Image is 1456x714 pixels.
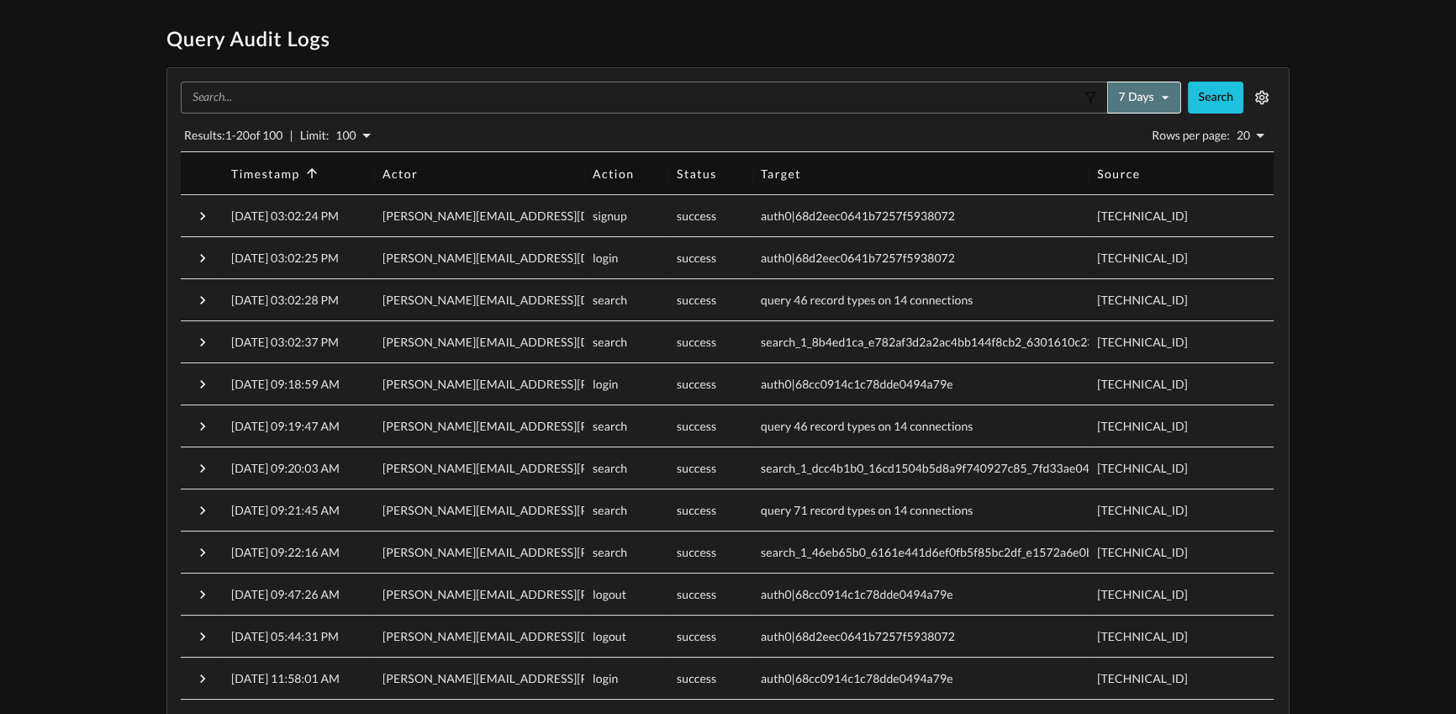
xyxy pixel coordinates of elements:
span: [PERSON_NAME][EMAIL_ADDRESS][DOMAIN_NAME] [382,209,674,223]
p: [DATE] 09:22:16 AM [231,544,340,561]
div: Action [593,167,634,181]
span: [PERSON_NAME][EMAIL_ADDRESS][DOMAIN_NAME] [382,629,674,643]
span: [TECHNICAL_ID] [1097,587,1188,601]
span: [TECHNICAL_ID] [1097,335,1188,349]
span: [TECHNICAL_ID] [1097,629,1188,643]
span: search_1_8b4ed1ca_e782af3d2a2ac4bb144f8cb2_6301610c23e02ebd [761,335,1134,349]
span: success [677,251,716,265]
div: Status [677,167,717,181]
p: [DATE] 03:02:24 PM [231,208,339,225]
h1: Query Audit Logs [166,27,1290,54]
span: [PERSON_NAME][EMAIL_ADDRESS][PERSON_NAME][DOMAIN_NAME] [382,587,768,601]
span: logout [593,629,626,643]
span: success [677,209,716,223]
span: login [593,377,618,391]
span: search [593,503,627,517]
p: [DATE] 03:02:37 PM [231,334,339,351]
span: query 46 record types on 14 connections [761,419,973,433]
p: [DATE] 11:58:01 AM [231,670,340,687]
span: [PERSON_NAME][EMAIL_ADDRESS][DOMAIN_NAME] [382,335,674,349]
button: 7 days [1107,82,1181,114]
span: search [593,335,627,349]
span: [TECHNICAL_ID] [1097,419,1188,433]
span: auth0|68cc0914c1c78dde0494a79e [761,587,953,601]
span: search [593,419,627,433]
span: auth0|68d2eec0641b7257f5938072 [761,251,955,265]
span: [PERSON_NAME][EMAIL_ADDRESS][PERSON_NAME][DOMAIN_NAME] [382,377,768,391]
span: [PERSON_NAME][EMAIL_ADDRESS][DOMAIN_NAME] [382,251,674,265]
span: [TECHNICAL_ID] [1097,503,1188,517]
div: Timestamp [231,167,300,181]
p: [DATE] 09:20:03 AM [231,460,340,477]
p: Results: 1 - 20 of 100 [184,127,282,144]
span: search_1_46eb65b0_6161e441d6ef0fb5f85bc2df_e1572a6e0b529636 [761,545,1134,559]
span: auth0|68d2eec0641b7257f5938072 [761,209,955,223]
span: [PERSON_NAME][EMAIL_ADDRESS][PERSON_NAME][DOMAIN_NAME] [382,419,768,433]
p: 20 [1237,127,1250,144]
span: auth0|68d2eec0641b7257f5938072 [761,629,955,643]
span: logout [593,587,626,601]
span: [PERSON_NAME][EMAIL_ADDRESS][DOMAIN_NAME] [382,293,674,307]
p: [DATE] 03:02:25 PM [231,250,339,267]
span: [PERSON_NAME][EMAIL_ADDRESS][PERSON_NAME][DOMAIN_NAME] [382,545,768,559]
span: query 71 record types on 14 connections [761,503,973,517]
span: success [677,545,716,559]
span: [PERSON_NAME][EMAIL_ADDRESS][PERSON_NAME][DOMAIN_NAME] [382,503,768,517]
span: success [677,671,716,685]
p: [DATE] 05:44:31 PM [231,628,339,645]
p: [DATE] 03:02:28 PM [231,292,339,309]
p: [DATE] 09:18:59 AM [231,376,340,393]
span: [TECHNICAL_ID] [1097,461,1188,475]
span: success [677,335,716,349]
span: success [677,461,716,475]
span: search [593,461,627,475]
span: signup [593,209,627,223]
span: auth0|68cc0914c1c78dde0494a79e [761,377,953,391]
span: [TECHNICAL_ID] [1097,377,1188,391]
input: Search... [186,89,1079,106]
span: [TECHNICAL_ID] [1097,545,1188,559]
p: [DATE] 09:21:45 AM [231,502,340,519]
span: success [677,503,716,517]
div: Source [1097,167,1141,181]
span: [TECHNICAL_ID] [1097,671,1188,685]
span: search [593,293,627,307]
span: success [677,293,716,307]
p: [DATE] 09:47:26 AM [231,586,340,603]
button: Search [1188,82,1243,114]
p: 100 [335,127,356,144]
span: [TECHNICAL_ID] [1097,209,1188,223]
span: auth0|68cc0914c1c78dde0494a79e [761,671,953,685]
span: success [677,419,716,433]
p: | [289,127,293,144]
span: [PERSON_NAME][EMAIL_ADDRESS][PERSON_NAME][DOMAIN_NAME] [382,461,768,475]
p: [DATE] 09:19:47 AM [231,418,340,435]
div: Actor [382,167,418,181]
span: success [677,377,716,391]
span: success [677,629,716,643]
span: [TECHNICAL_ID] [1097,251,1188,265]
span: login [593,671,618,685]
span: search_1_dcc4b1b0_16cd1504b5d8a9f740927c85_7fd33ae04c42486a [761,461,1136,475]
button: Sort [302,163,322,183]
span: [TECHNICAL_ID] [1097,293,1188,307]
p: Limit: [300,127,330,144]
span: search [593,545,627,559]
span: success [677,587,716,601]
span: query 46 record types on 14 connections [761,293,973,307]
span: login [593,251,618,265]
span: [PERSON_NAME][EMAIL_ADDRESS][PERSON_NAME][DOMAIN_NAME] [382,671,768,685]
div: Target [761,167,801,181]
p: Rows per page: [1152,127,1230,144]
